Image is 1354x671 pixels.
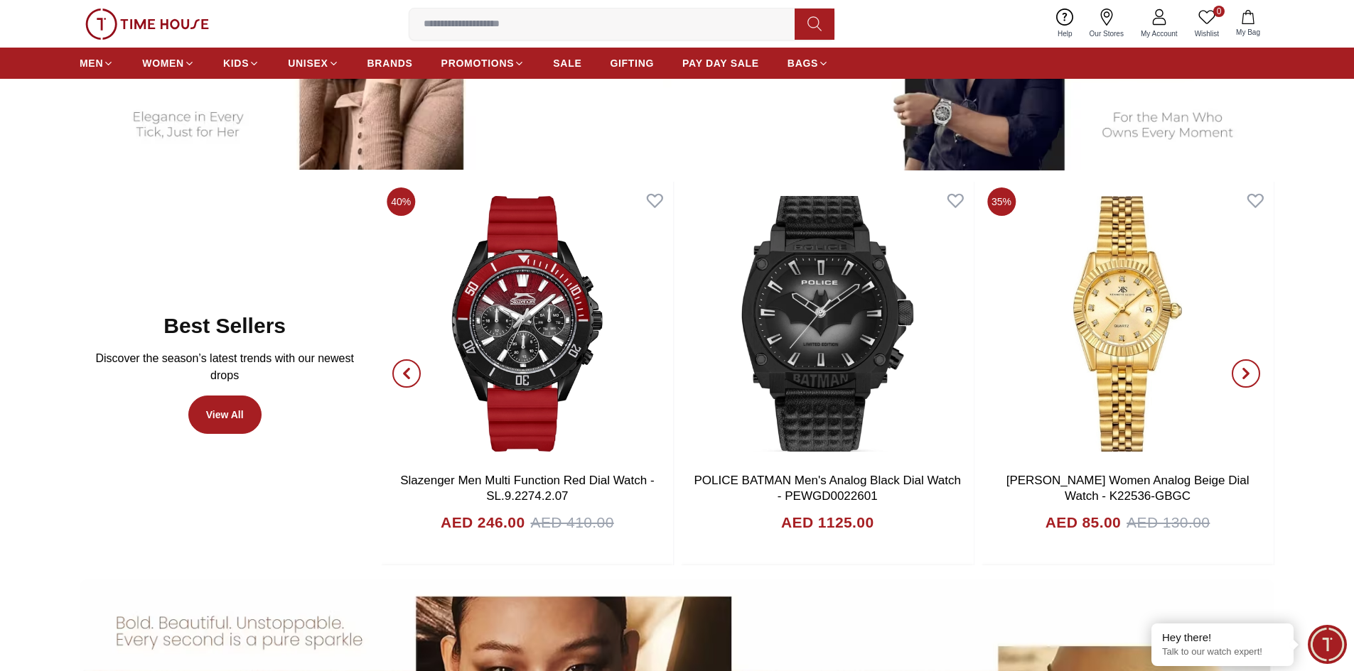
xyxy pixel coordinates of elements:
a: KIDS [223,50,259,76]
span: My Account [1135,28,1183,39]
span: 0 [1213,6,1225,17]
p: Talk to our watch expert! [1162,646,1283,658]
a: BAGS [788,50,829,76]
button: My Bag [1227,7,1269,40]
p: Discover the season’s latest trends with our newest drops [91,350,358,384]
span: SALE [553,56,581,70]
a: View All [188,395,262,434]
span: My Bag [1230,27,1266,38]
h4: AED 246.00 [441,511,525,534]
img: Slazenger Men Multi Function Red Dial Watch -SL.9.2274.2.07 [381,182,673,466]
div: Hey there! [1162,631,1283,645]
a: PROMOTIONS [441,50,525,76]
span: MEN [80,56,103,70]
span: KIDS [223,56,249,70]
span: AED 410.00 [530,511,613,534]
a: Slazenger Men Multi Function Red Dial Watch -SL.9.2274.2.07 [400,474,654,503]
a: PAY DAY SALE [682,50,759,76]
a: [PERSON_NAME] Women Analog Beige Dial Watch - K22536-GBGC [1006,474,1250,503]
span: GIFTING [610,56,654,70]
a: Help [1049,6,1081,42]
span: AED 130.00 [1127,511,1210,534]
span: PAY DAY SALE [682,56,759,70]
span: 35% [987,187,1016,216]
span: PROMOTIONS [441,56,515,70]
div: Chat Widget [1308,625,1347,664]
a: Our Stores [1081,6,1132,42]
span: Our Stores [1084,28,1129,39]
a: GIFTING [610,50,654,76]
img: POLICE BATMAN Men's Analog Black Dial Watch - PEWGD0022601 [682,182,974,466]
a: MEN [80,50,114,76]
span: BAGS [788,56,818,70]
h2: Best Sellers [163,313,286,339]
a: BRANDS [367,50,413,76]
h4: AED 1125.00 [781,511,874,534]
span: UNISEX [288,56,328,70]
a: SALE [553,50,581,76]
span: WOMEN [142,56,184,70]
span: Help [1052,28,1078,39]
img: Kenneth Scott Women Analog Beige Dial Watch - K22536-GBGC [982,182,1274,466]
a: POLICE BATMAN Men's Analog Black Dial Watch - PEWGD0022601 [694,474,961,503]
span: BRANDS [367,56,413,70]
a: WOMEN [142,50,195,76]
img: ... [85,9,209,40]
a: 0Wishlist [1186,6,1227,42]
span: Wishlist [1189,28,1225,39]
h4: AED 85.00 [1046,511,1121,534]
a: UNISEX [288,50,338,76]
